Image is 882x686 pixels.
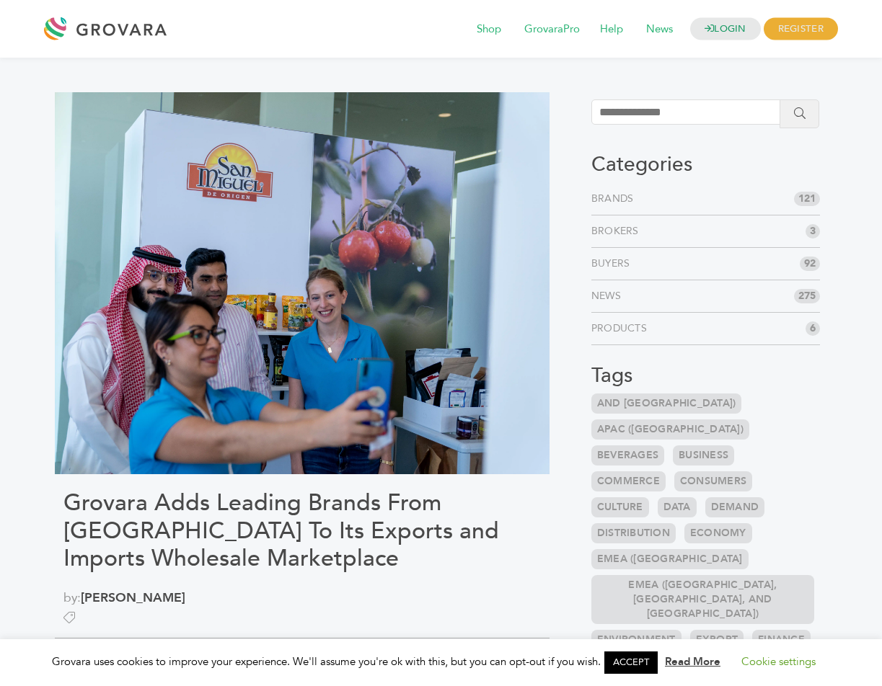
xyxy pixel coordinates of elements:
a: News [636,22,683,37]
span: 6 [806,321,820,336]
a: Data [658,497,697,517]
a: Environment [591,630,682,650]
span: 275 [794,289,820,303]
span: by: [63,588,541,607]
a: Read More [665,654,720,669]
span: REGISTER [764,18,838,40]
a: Buyers [591,257,636,271]
a: Products [591,321,653,336]
a: Demand [705,497,765,517]
a: EMEA ([GEOGRAPHIC_DATA], [GEOGRAPHIC_DATA], and [GEOGRAPHIC_DATA]) [591,575,814,624]
a: Distribution [591,523,676,543]
a: Economy [684,523,752,543]
span: Shop [467,16,511,43]
a: News [591,289,627,303]
span: 121 [794,192,820,206]
a: Culture [591,497,649,517]
a: APAC ([GEOGRAPHIC_DATA]) [591,419,749,440]
a: and [GEOGRAPHIC_DATA]) [591,393,742,414]
h1: Grovara Adds Leading Brands From [GEOGRAPHIC_DATA] To Its Exports and Imports Wholesale Marketplace [63,489,541,572]
a: Finance [752,630,811,650]
span: News [636,16,683,43]
a: Beverages [591,445,664,465]
span: 92 [800,257,820,271]
a: Shop [467,22,511,37]
a: EMEA ([GEOGRAPHIC_DATA] [591,549,749,569]
a: Business [673,445,734,465]
a: Export [690,630,744,650]
a: [PERSON_NAME] [81,589,185,606]
a: Brokers [591,224,645,239]
a: Help [590,22,633,37]
h3: Tags [591,364,820,388]
a: Commerce [591,471,666,491]
a: ACCEPT [604,651,658,674]
a: GrovaraPro [514,22,590,37]
a: Brands [591,192,640,206]
span: 3 [806,224,820,239]
a: LOGIN [690,18,761,40]
span: Help [590,16,633,43]
h3: Categories [591,153,820,177]
a: Cookie settings [741,654,816,669]
span: GrovaraPro [514,16,590,43]
span: Grovara uses cookies to improve your experience. We'll assume you're ok with this, but you can op... [52,654,830,669]
a: Consumers [674,471,752,491]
